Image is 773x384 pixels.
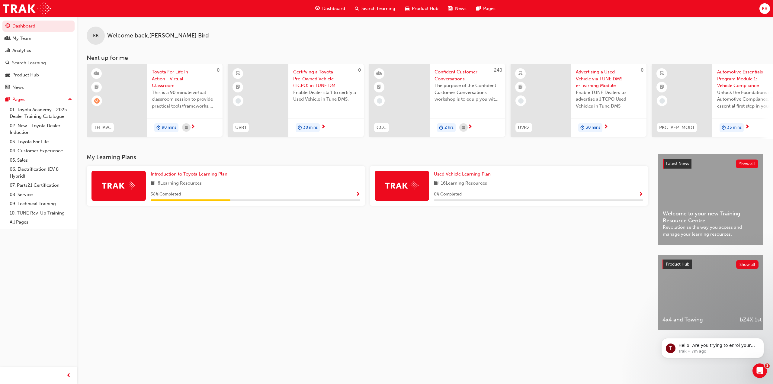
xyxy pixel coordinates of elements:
[659,124,694,131] span: PKC_AEP_MOD1
[12,72,39,79] div: Product Hub
[752,363,767,378] iframe: Intercom live chat
[5,85,10,90] span: news-icon
[151,180,155,187] span: book-icon
[293,69,359,89] span: Certifying a Toyota Pre-Owned Vehicle (TCPO) in TUNE DMS e-Learning Module
[321,124,326,130] span: next-icon
[444,124,454,131] span: 2 hrs
[2,33,75,44] a: My Team
[87,154,648,161] h3: My Learning Plans
[462,124,465,131] span: calendar-icon
[736,160,759,168] button: Show all
[576,69,642,89] span: Advertising a Used Vehicle via TUNE DMS e-Learning Module
[7,121,75,137] a: 02. New - Toyota Dealer Induction
[355,5,359,12] span: search-icon
[152,69,218,89] span: Toyota For Life In Action - Virtual Classroom
[641,67,643,73] span: 0
[5,48,10,53] span: chart-icon
[434,180,438,187] span: book-icon
[377,98,382,104] span: learningRecordVerb_NONE-icon
[666,262,689,267] span: Product Hub
[663,159,758,169] a: Latest NewsShow all
[5,60,10,66] span: search-icon
[434,171,493,178] a: Used Vehicle Learning Plan
[5,24,10,29] span: guage-icon
[5,73,10,78] span: car-icon
[293,89,359,103] span: Enable Dealer staff to certify a Used Vehicle in Tune DMS.
[511,64,646,137] a: 0UVR2Advertising a Used Vehicle via TUNE DMS e-Learning ModuleEnable TUNE Dealers to advertise al...
[7,181,75,190] a: 07. Parts21 Certification
[228,64,364,137] a: 0UVR1Certifying a Toyota Pre-Owned Vehicle (TCPO) in TUNE DMS e-Learning ModuleEnable Dealer staf...
[468,124,472,130] span: next-icon
[412,5,438,12] span: Product Hub
[7,146,75,156] a: 04. Customer Experience
[95,83,99,91] span: booktick-icon
[5,36,10,41] span: people-icon
[659,98,665,104] span: learningRecordVerb_NONE-icon
[663,210,758,224] span: Welcome to your new Training Resource Centre
[435,82,500,103] span: The purpose of the Confident Customer Conversations workshop is to equip you with tools to commun...
[94,98,100,104] span: learningRecordVerb_WAITLIST-icon
[435,69,500,82] span: Confident Customer Conversations
[476,5,481,12] span: pages-icon
[663,224,758,237] span: Revolutionise the way you access and manage your learning resources.
[185,124,188,131] span: calendar-icon
[369,64,505,137] a: 240CCCConfident Customer ConversationsThe purpose of the Confident Customer Conversations worksho...
[434,191,462,198] span: 0 % Completed
[303,124,318,131] span: 30 mins
[7,190,75,199] a: 08. Service
[235,124,246,131] span: UVR1
[94,124,111,131] span: TFLIAVC
[236,83,240,91] span: booktick-icon
[660,83,664,91] span: booktick-icon
[745,124,749,130] span: next-icon
[377,124,386,131] span: CCC
[2,82,75,93] a: News
[95,70,99,78] span: learningResourceType_INSTRUCTOR_LED-icon
[2,94,75,105] button: Pages
[361,5,395,12] span: Search Learning
[727,124,742,131] span: 35 mins
[310,2,350,15] a: guage-iconDashboard
[518,124,530,131] span: UVR2
[658,255,735,330] a: 4x4 and Towing
[87,64,223,137] a: 0TFLIAVCToyota For Life In Action - Virtual ClassroomThis is a 90 minute virtual classroom sessio...
[2,19,75,94] button: DashboardMy TeamAnalyticsSearch LearningProduct HubNews
[586,124,600,131] span: 30 mins
[2,69,75,81] a: Product Hub
[7,137,75,147] a: 03. Toyota For Life
[385,181,419,190] img: Trak
[12,47,31,54] div: Analytics
[518,83,523,91] span: booktick-icon
[156,124,161,132] span: duration-icon
[576,89,642,110] span: Enable TUNE Dealers to advertise all TCPO Used Vehicles in Tune DMS
[217,67,220,73] span: 0
[107,32,209,39] span: Welcome back , [PERSON_NAME] Bird
[236,70,240,78] span: learningResourceType_ELEARNING-icon
[3,2,51,15] img: Trak
[66,372,71,379] span: prev-icon
[77,54,773,61] h3: Next up for me
[518,98,524,104] span: learningRecordVerb_NONE-icon
[151,171,227,177] span: Introduction to Toyota Learning Plan
[358,67,361,73] span: 0
[7,156,75,165] a: 05. Sales
[736,260,759,269] button: Show all
[441,180,487,187] span: 16 Learning Resources
[152,89,218,110] span: This is a 90 minute virtual classroom session to provide practical tools/frameworks, behaviours a...
[439,124,443,132] span: duration-icon
[356,192,360,197] span: Show Progress
[518,70,523,78] span: learningResourceType_ELEARNING-icon
[722,124,726,132] span: duration-icon
[12,96,25,103] div: Pages
[443,2,471,15] a: news-iconNews
[494,67,502,73] span: 240
[580,124,585,132] span: duration-icon
[662,260,759,269] a: Product HubShow all
[759,3,770,14] button: KB
[12,84,24,91] div: News
[2,45,75,56] a: Analytics
[660,70,664,78] span: learningResourceType_ELEARNING-icon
